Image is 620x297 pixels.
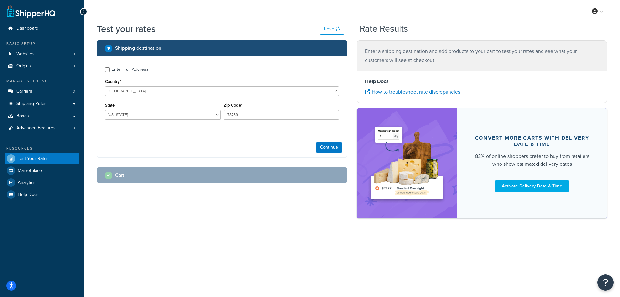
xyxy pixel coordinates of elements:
a: Carriers3 [5,86,79,98]
div: Basic Setup [5,41,79,47]
li: Advanced Features [5,122,79,134]
h1: Test your rates [97,23,156,35]
h2: Rate Results [360,24,408,34]
span: Analytics [18,180,36,186]
label: State [105,103,115,108]
span: 3 [73,125,75,131]
span: Test Your Rates [18,156,49,162]
div: Enter Full Address [111,65,149,74]
span: Advanced Features [16,125,56,131]
span: 1 [74,51,75,57]
button: Open Resource Center [597,274,614,291]
h2: Shipping destination : [115,45,163,51]
button: Continue [316,142,342,153]
span: 3 [73,89,75,94]
span: 1 [74,63,75,69]
a: Marketplace [5,165,79,176]
span: Origins [16,63,31,69]
li: Carriers [5,86,79,98]
label: Zip Code* [224,103,242,108]
a: Shipping Rules [5,98,79,110]
li: Websites [5,48,79,60]
a: Websites1 [5,48,79,60]
label: Country* [105,79,121,84]
a: Activate Delivery Date & Time [495,180,569,192]
a: Test Your Rates [5,153,79,164]
div: Convert more carts with delivery date & time [472,135,592,148]
div: 82% of online shoppers prefer to buy from retailers who show estimated delivery dates [472,153,592,168]
span: Help Docs [18,192,39,197]
a: How to troubleshoot rate discrepancies [365,88,460,96]
span: Carriers [16,89,32,94]
h2: Cart : [115,172,126,178]
div: Manage Shipping [5,79,79,84]
p: Enter a shipping destination and add products to your cart to test your rates and see what your c... [365,47,599,65]
span: Marketplace [18,168,42,174]
span: Shipping Rules [16,101,46,107]
span: Boxes [16,113,29,119]
a: Boxes [5,110,79,122]
a: Analytics [5,177,79,188]
li: Origins [5,60,79,72]
button: Reset [320,24,344,35]
input: Enter Full Address [105,67,110,72]
img: feature-image-ddt-36eae7f7280da8017bfb280eaccd9c446f90b1fe08728e4019434db127062ab4.png [367,118,447,209]
a: Help Docs [5,189,79,200]
a: Advanced Features3 [5,122,79,134]
h4: Help Docs [365,78,599,85]
a: Origins1 [5,60,79,72]
span: Dashboard [16,26,38,31]
a: Dashboard [5,23,79,35]
div: Resources [5,146,79,151]
span: Websites [16,51,35,57]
